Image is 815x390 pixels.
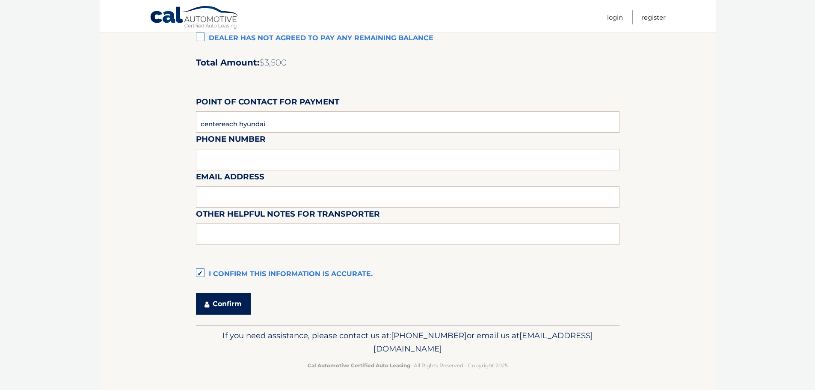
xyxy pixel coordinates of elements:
[196,30,619,47] label: Dealer has not agreed to pay any remaining balance
[196,293,251,315] button: Confirm
[196,95,339,111] label: Point of Contact for Payment
[202,329,614,356] p: If you need assistance, please contact us at: or email us at
[150,6,240,30] a: Cal Automotive
[641,10,666,24] a: Register
[196,208,380,223] label: Other helpful notes for transporter
[308,362,410,369] strong: Cal Automotive Certified Auto Leasing
[196,170,264,186] label: Email Address
[196,57,619,68] h2: Total Amount:
[259,57,287,68] span: $3,500
[196,266,619,283] label: I confirm this information is accurate.
[202,361,614,370] p: - All Rights Reserved - Copyright 2025
[391,330,467,340] span: [PHONE_NUMBER]
[607,10,623,24] a: Login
